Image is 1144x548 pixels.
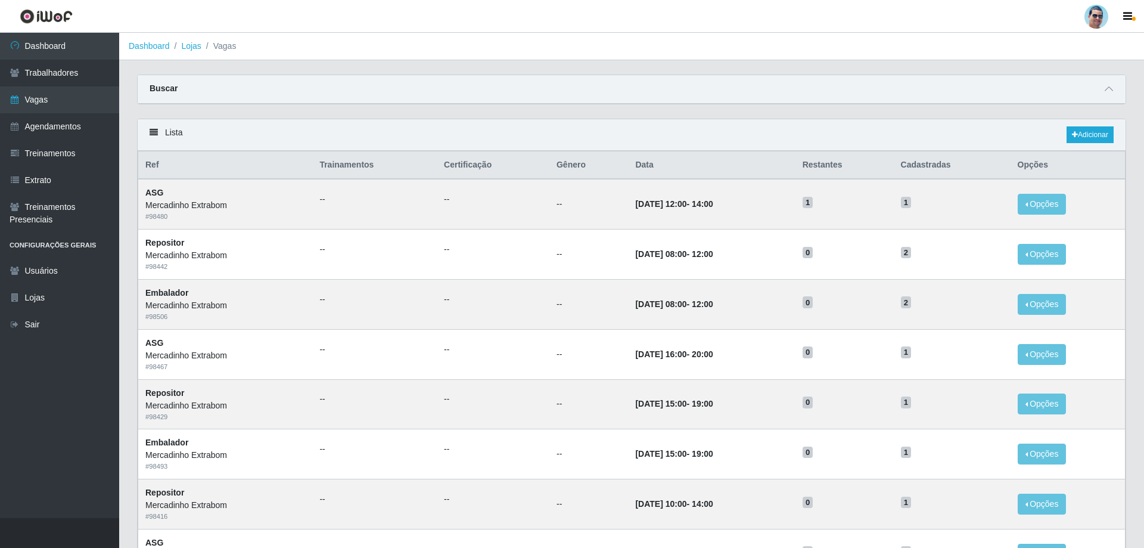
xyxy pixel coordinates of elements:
div: # 98480 [145,212,305,222]
th: Cadastradas [894,151,1011,179]
span: 1 [803,197,813,209]
span: 1 [901,447,912,459]
a: Dashboard [129,41,170,51]
button: Opções [1018,394,1067,414]
time: [DATE] 16:00 [635,349,686,359]
div: Mercadinho Extrabom [145,400,305,412]
th: Ref [138,151,313,179]
th: Trainamentos [312,151,437,179]
time: [DATE] 10:00 [635,499,686,509]
td: -- [549,329,628,379]
th: Gênero [549,151,628,179]
span: 0 [803,346,813,358]
div: # 98416 [145,512,305,522]
strong: Embalador [145,438,188,447]
strong: Embalador [145,288,188,298]
ul: -- [319,293,430,306]
time: 20:00 [692,349,713,359]
strong: - [635,399,713,408]
span: 2 [901,296,912,308]
td: -- [549,479,628,530]
span: 1 [901,346,912,358]
time: [DATE] 08:00 [635,299,686,309]
ul: -- [444,343,542,356]
strong: - [635,449,713,459]
strong: - [635,199,713,209]
span: 1 [901,197,912,209]
button: Opções [1018,444,1067,465]
ul: -- [444,293,542,306]
strong: Repositor [145,388,184,398]
ul: -- [444,443,542,456]
time: 12:00 [692,299,713,309]
td: -- [549,379,628,429]
button: Opções [1018,244,1067,265]
td: -- [549,230,628,280]
ul: -- [444,393,542,405]
ul: -- [444,243,542,256]
th: Opções [1011,151,1126,179]
strong: ASG [145,338,163,348]
button: Opções [1018,294,1067,315]
strong: - [635,249,713,259]
button: Opções [1018,344,1067,365]
th: Restantes [795,151,894,179]
time: [DATE] 12:00 [635,199,686,209]
th: Certificação [437,151,549,179]
div: # 98493 [145,462,305,472]
div: # 98506 [145,312,305,322]
div: Mercadinho Extrabom [145,449,305,462]
div: Mercadinho Extrabom [145,249,305,262]
ul: -- [319,193,430,206]
div: Lista [138,119,1126,151]
div: Mercadinho Extrabom [145,199,305,212]
span: 0 [803,296,813,308]
time: 19:00 [692,449,713,459]
ul: -- [319,443,430,456]
span: 0 [803,497,813,509]
td: -- [549,179,628,229]
li: Vagas [201,40,237,52]
time: [DATE] 15:00 [635,399,686,408]
strong: - [635,349,713,359]
ul: -- [444,193,542,206]
span: 1 [901,497,912,509]
strong: - [635,499,713,509]
strong: - [635,299,713,309]
span: 0 [803,447,813,459]
ul: -- [319,493,430,506]
img: CoreUI Logo [20,9,73,24]
div: # 98442 [145,262,305,272]
a: Lojas [181,41,201,51]
span: 0 [803,397,813,408]
th: Data [628,151,795,179]
strong: Repositor [145,488,184,497]
time: 14:00 [692,499,713,509]
time: [DATE] 15:00 [635,449,686,459]
div: Mercadinho Extrabom [145,349,305,362]
ul: -- [319,393,430,405]
nav: breadcrumb [119,33,1144,60]
time: 19:00 [692,399,713,408]
button: Opções [1018,194,1067,215]
ul: -- [444,493,542,506]
td: -- [549,279,628,329]
div: Mercadinho Extrabom [145,299,305,312]
time: [DATE] 08:00 [635,249,686,259]
time: 12:00 [692,249,713,259]
a: Adicionar [1067,126,1114,143]
span: 0 [803,247,813,259]
div: # 98467 [145,362,305,372]
span: 1 [901,397,912,408]
td: -- [549,429,628,479]
strong: Repositor [145,238,184,247]
strong: ASG [145,538,163,547]
span: 2 [901,247,912,259]
div: Mercadinho Extrabom [145,499,305,512]
time: 14:00 [692,199,713,209]
strong: ASG [145,188,163,197]
div: # 98429 [145,412,305,422]
strong: Buscar [150,83,178,93]
ul: -- [319,243,430,256]
button: Opções [1018,494,1067,515]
